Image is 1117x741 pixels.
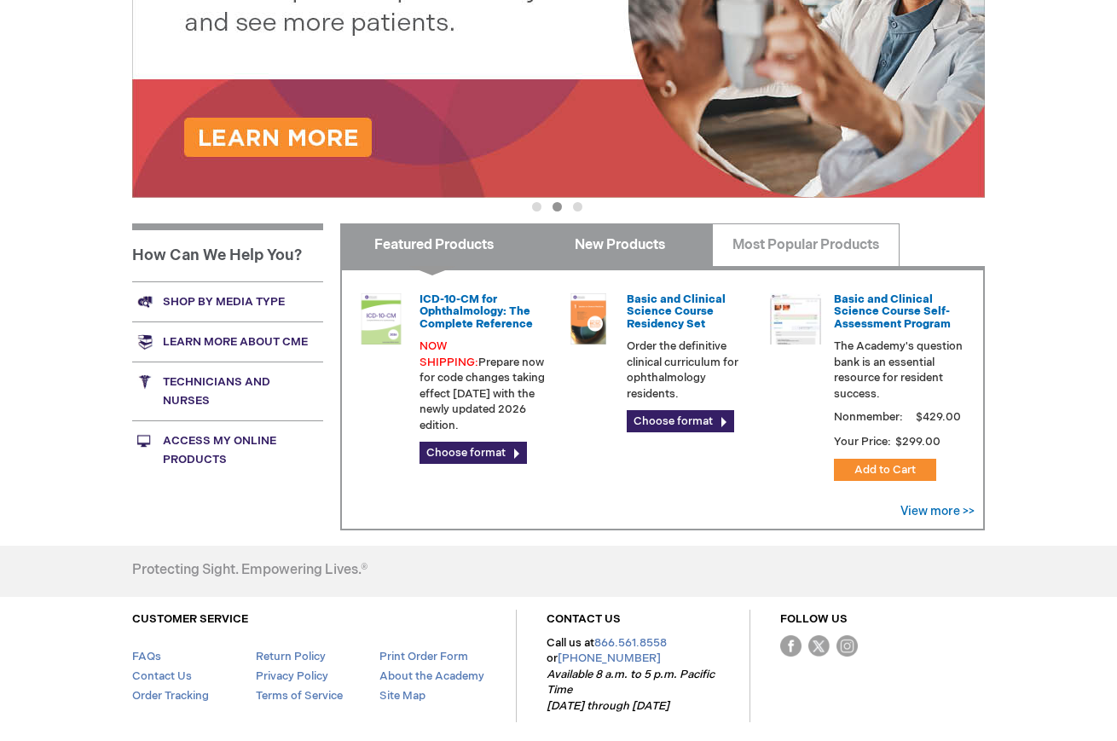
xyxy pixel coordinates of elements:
[379,650,468,663] a: Print Order Form
[834,407,903,428] strong: Nonmember:
[770,293,821,344] img: bcscself_20.jpg
[547,635,720,715] p: Call us at or
[558,651,661,665] a: [PHONE_NUMBER]
[379,689,425,703] a: Site Map
[532,202,541,211] button: 1 of 3
[834,292,951,331] a: Basic and Clinical Science Course Self-Assessment Program
[132,362,323,420] a: Technicians and nurses
[780,635,802,657] img: Facebook
[132,321,323,362] a: Learn more about CME
[836,635,858,657] img: instagram
[420,442,527,464] a: Choose format
[256,669,328,683] a: Privacy Policy
[132,223,323,281] h1: How Can We Help You?
[526,223,713,266] a: New Products
[808,635,830,657] img: Twitter
[627,292,726,331] a: Basic and Clinical Science Course Residency Set
[834,339,964,402] p: The Academy's question bank is an essential resource for resident success.
[132,689,209,703] a: Order Tracking
[834,459,936,481] button: Add to Cart
[627,339,756,402] p: Order the definitive clinical curriculum for ophthalmology residents.
[420,292,533,331] a: ICD-10-CM for Ophthalmology: The Complete Reference
[900,504,975,518] a: View more >>
[547,668,715,713] em: Available 8 a.m. to 5 p.m. Pacific Time [DATE] through [DATE]
[132,612,248,626] a: CUSTOMER SERVICE
[256,650,326,663] a: Return Policy
[553,202,562,211] button: 2 of 3
[356,293,407,344] img: 0120008u_42.png
[573,202,582,211] button: 3 of 3
[420,339,549,433] p: Prepare now for code changes taking effect [DATE] with the newly updated 2026 edition.
[834,435,891,449] strong: Your Price:
[913,410,964,424] span: $429.00
[132,650,161,663] a: FAQs
[894,435,943,449] span: $299.00
[594,636,667,650] a: 866.561.8558
[132,281,323,321] a: Shop by media type
[256,689,343,703] a: Terms of Service
[627,410,734,432] a: Choose format
[547,612,621,626] a: CONTACT US
[379,669,484,683] a: About the Academy
[712,223,899,266] a: Most Popular Products
[780,612,848,626] a: FOLLOW US
[132,669,192,683] a: Contact Us
[340,223,527,266] a: Featured Products
[854,463,916,477] span: Add to Cart
[420,339,478,369] font: NOW SHIPPING:
[132,420,323,479] a: Access My Online Products
[132,563,368,578] h4: Protecting Sight. Empowering Lives.®
[563,293,614,344] img: 02850963u_47.png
